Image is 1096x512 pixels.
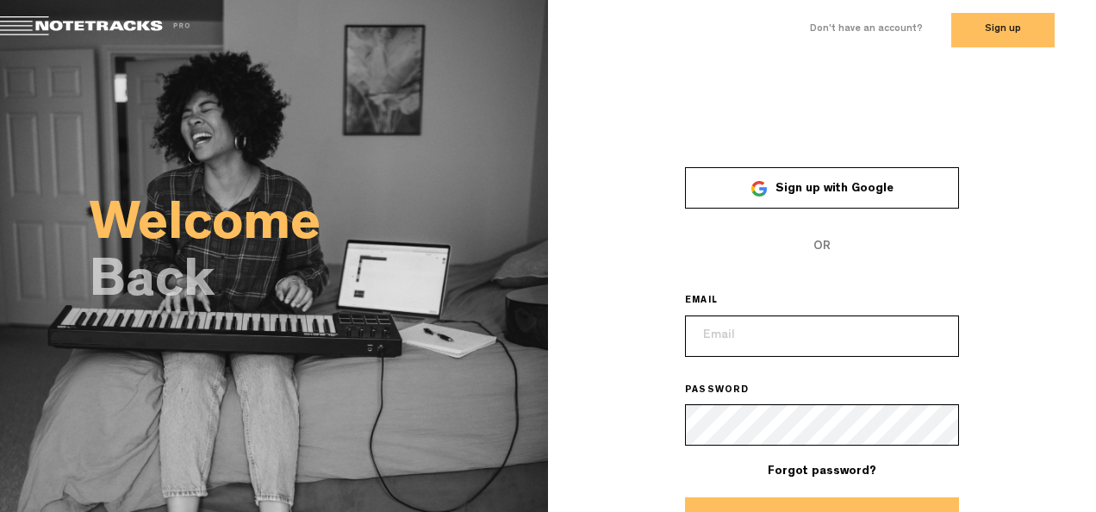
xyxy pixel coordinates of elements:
span: Sign up with Google [775,183,894,195]
label: Don't have an account? [810,22,923,37]
label: PASSWORD [685,384,774,398]
input: Email [685,315,959,357]
a: Forgot password? [768,465,876,478]
h2: Welcome [90,203,548,252]
button: Sign up [951,13,1055,47]
span: OR [685,226,959,267]
label: EMAIL [685,295,742,309]
h2: Back [90,260,548,309]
